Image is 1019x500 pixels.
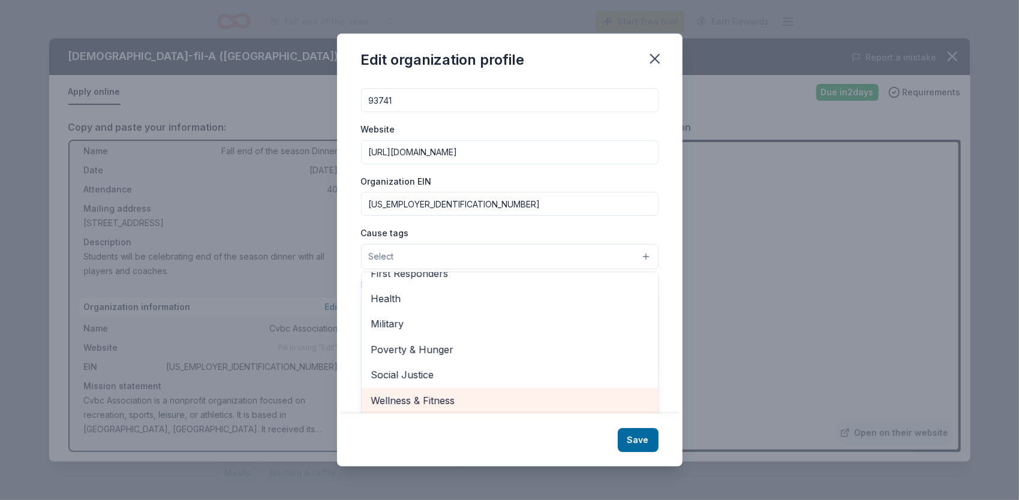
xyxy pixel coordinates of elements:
[371,367,648,382] span: Social Justice
[361,272,659,415] div: Select
[371,342,648,357] span: Poverty & Hunger
[371,266,648,281] span: First Responders
[371,291,648,306] span: Health
[371,316,648,332] span: Military
[371,393,648,408] span: Wellness & Fitness
[369,249,394,264] span: Select
[361,244,659,269] button: Select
